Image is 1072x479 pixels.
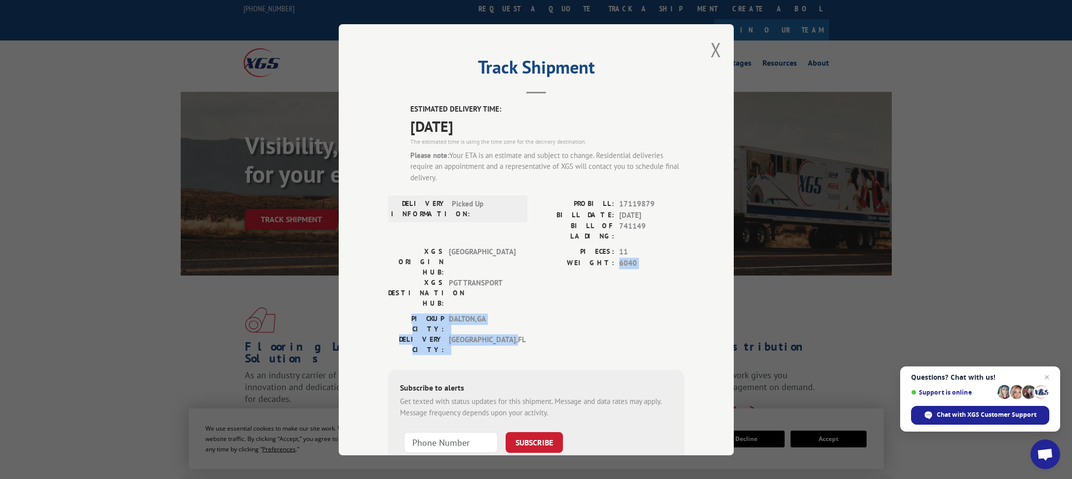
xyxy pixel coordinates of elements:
label: WEIGHT: [536,257,614,269]
h2: Track Shipment [388,60,684,79]
button: SUBSCRIBE [506,432,563,453]
input: Phone Number [404,432,498,453]
span: [GEOGRAPHIC_DATA] [449,246,516,278]
span: Picked Up [452,199,518,219]
span: PGT TRANSPORT [449,278,516,309]
label: ESTIMATED DELIVERY TIME: [410,104,684,115]
div: Open chat [1031,439,1060,469]
span: DALTON , GA [449,314,516,334]
span: Questions? Chat with us! [911,373,1049,381]
label: XGS DESTINATION HUB: [388,278,444,309]
div: Get texted with status updates for this shipment. Message and data rates may apply. Message frequ... [400,396,673,418]
span: 6040 [619,257,684,269]
span: [DATE] [410,115,684,137]
strong: Please note: [410,150,449,160]
label: BILL DATE: [536,209,614,221]
label: BILL OF LADING: [536,221,614,241]
span: 17119879 [619,199,684,210]
span: [GEOGRAPHIC_DATA] , FL [449,334,516,355]
span: 741149 [619,221,684,241]
div: Subscribe to alerts [400,382,673,396]
div: The estimated time is using the time zone for the delivery destination. [410,137,684,146]
label: PIECES: [536,246,614,258]
div: Your ETA is an estimate and subject to change. Residential deliveries require an appointment and ... [410,150,684,183]
span: Support is online [911,389,994,396]
button: Close modal [711,37,721,63]
label: DELIVERY CITY: [388,334,444,355]
label: XGS ORIGIN HUB: [388,246,444,278]
span: Chat with XGS Customer Support [937,410,1036,419]
span: Close chat [1041,371,1053,383]
span: 11 [619,246,684,258]
label: DELIVERY INFORMATION: [391,199,447,219]
label: PICKUP CITY: [388,314,444,334]
label: PROBILL: [536,199,614,210]
span: [DATE] [619,209,684,221]
div: Chat with XGS Customer Support [911,406,1049,425]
